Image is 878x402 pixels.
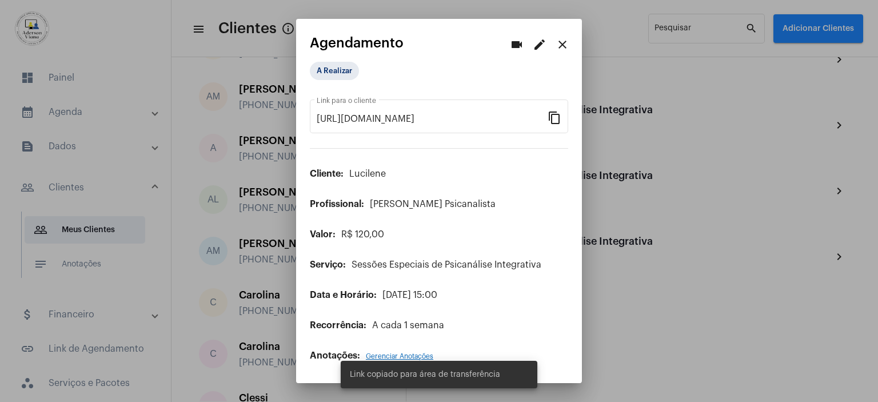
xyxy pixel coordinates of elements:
span: Valor: [310,230,336,239]
mat-icon: edit [533,38,546,51]
span: [PERSON_NAME] Psicanalista [370,200,496,209]
span: Profissional: [310,200,364,209]
span: A cada 1 semana [372,321,444,330]
span: R$ 120,00 [341,230,384,239]
mat-icon: close [556,38,569,51]
input: Link [317,114,548,124]
mat-icon: content_copy [548,110,561,124]
mat-icon: videocam [510,38,524,51]
span: Agendamento [310,35,404,50]
mat-chip: A Realizar [310,62,359,80]
span: Lucilene [349,169,386,178]
span: [DATE] 15:00 [382,290,437,300]
span: Anotações: [310,351,360,360]
span: Sessões Especiais de Psicanálise Integrativa [352,260,541,269]
span: Link copiado para área de transferência [350,369,500,380]
span: Serviço: [310,260,346,269]
span: Recorrência: [310,321,366,330]
span: Data e Horário: [310,290,377,300]
span: Cliente: [310,169,344,178]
